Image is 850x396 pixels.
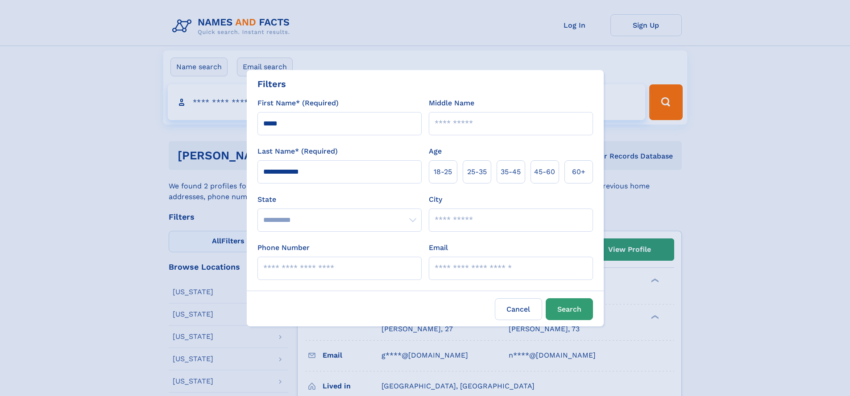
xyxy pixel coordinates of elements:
span: 25‑35 [467,167,487,177]
label: State [257,194,422,205]
label: City [429,194,442,205]
span: 60+ [572,167,585,177]
button: Search [546,298,593,320]
span: 18‑25 [434,167,452,177]
span: 45‑60 [534,167,555,177]
span: 35‑45 [501,167,521,177]
label: Cancel [495,298,542,320]
label: Email [429,242,448,253]
label: Middle Name [429,98,474,108]
label: Phone Number [257,242,310,253]
div: Filters [257,77,286,91]
label: First Name* (Required) [257,98,339,108]
label: Last Name* (Required) [257,146,338,157]
label: Age [429,146,442,157]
